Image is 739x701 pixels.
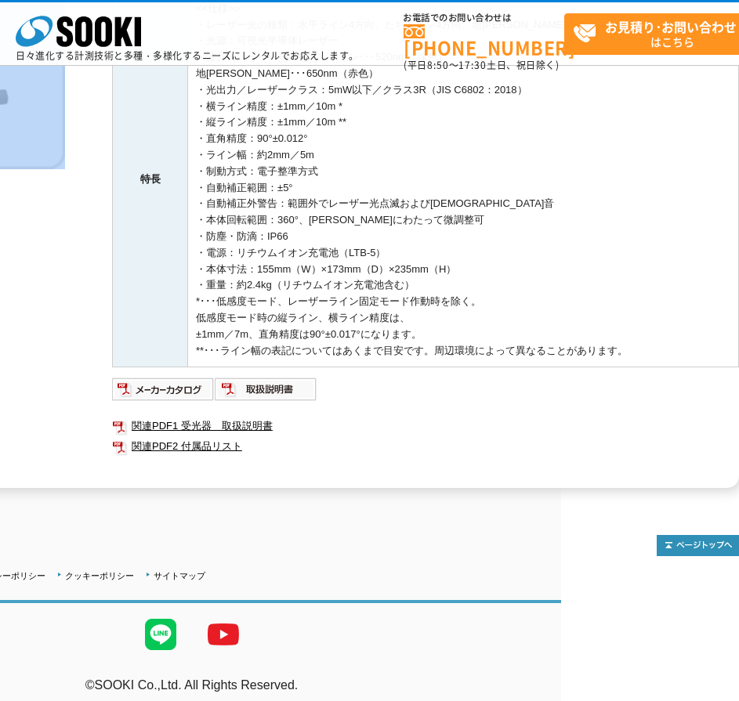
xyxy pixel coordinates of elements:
a: 関連PDF2 付属品リスト [112,436,739,457]
a: メーカーカタログ [112,388,215,399]
img: LINE [129,603,192,666]
img: トップページへ [657,535,739,556]
span: 17:30 [458,58,487,72]
img: YouTube [192,603,255,666]
p: 日々進化する計測技術と多種・多様化するニーズにレンタルでお応えします。 [16,51,359,60]
a: [PHONE_NUMBER] [404,24,564,56]
img: 取扱説明書 [215,377,317,402]
span: 8:50 [427,58,449,72]
a: 取扱説明書 [215,388,317,399]
a: サイトマップ [154,571,205,580]
strong: お見積り･お問い合わせ [605,17,737,36]
span: (平日 ～ 土日、祝日除く) [404,58,559,72]
a: クッキーポリシー [65,571,134,580]
span: お電話でのお問い合わせは [404,13,564,23]
a: 関連PDF1 受光器＿取扱説明書 [112,416,739,436]
img: メーカーカタログ [112,377,215,402]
